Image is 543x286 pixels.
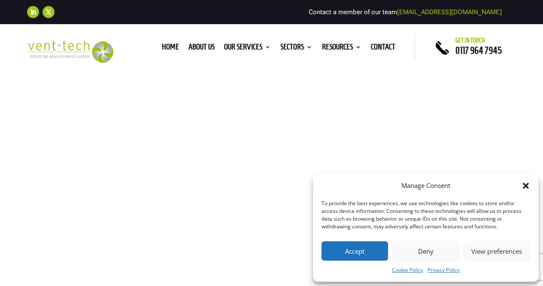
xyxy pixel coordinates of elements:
[522,181,530,190] div: Close dialog
[309,8,502,16] span: Contact a member of our team
[224,44,271,53] a: Our Services
[464,241,530,261] button: View preferences
[392,241,459,261] button: Deny
[188,44,215,53] a: About us
[322,44,361,53] a: Resources
[371,44,395,53] a: Contact
[42,6,55,18] a: Follow on X
[397,8,502,16] a: [EMAIL_ADDRESS][DOMAIN_NAME]
[162,44,179,53] a: Home
[280,44,312,53] a: Sectors
[322,200,529,231] div: To provide the best experiences, we use technologies like cookies to store and/or access device i...
[401,181,450,191] div: Manage Consent
[322,241,388,261] button: Accept
[455,45,502,55] a: 0117 964 7945
[455,37,485,44] span: Get in touch
[392,265,423,275] a: Cookie Policy
[27,6,39,18] a: Follow on LinkedIn
[27,40,113,62] img: 2023-09-27T08_35_16.549ZVENT-TECH---Clear-background
[428,265,460,275] a: Privacy Policy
